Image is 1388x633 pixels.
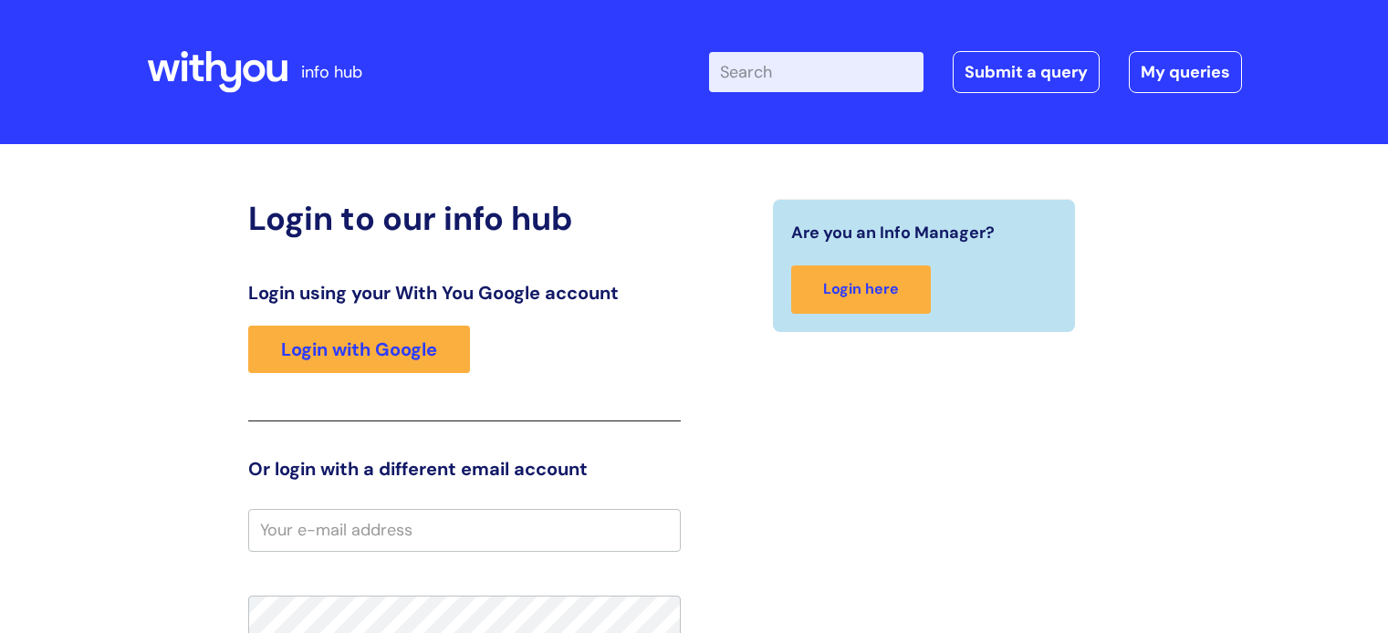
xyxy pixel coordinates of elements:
[248,458,681,480] h3: Or login with a different email account
[953,51,1100,93] a: Submit a query
[301,57,362,87] p: info hub
[248,509,681,551] input: Your e-mail address
[248,199,681,238] h2: Login to our info hub
[248,326,470,373] a: Login with Google
[1129,51,1242,93] a: My queries
[791,218,995,247] span: Are you an Info Manager?
[248,282,681,304] h3: Login using your With You Google account
[709,52,924,92] input: Search
[791,265,931,314] a: Login here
